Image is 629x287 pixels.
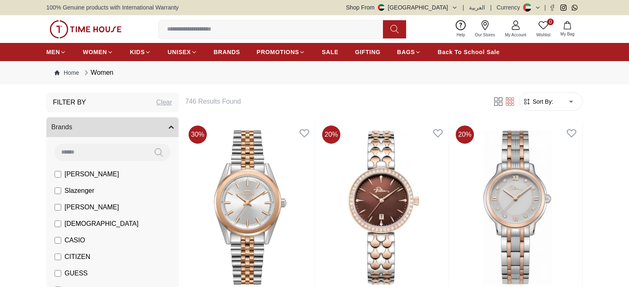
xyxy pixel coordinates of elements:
span: 20 % [322,126,340,144]
a: SALE [322,45,338,59]
input: [DEMOGRAPHIC_DATA] [55,221,61,227]
img: ... [50,20,122,38]
div: Women [82,68,113,78]
div: Clear [156,97,172,107]
h3: Filter By [53,97,86,107]
span: 20 % [456,126,474,144]
span: CITIZEN [65,252,90,262]
input: [PERSON_NAME] [55,171,61,178]
a: Home [55,69,79,77]
span: WOMEN [83,48,107,56]
span: KIDS [130,48,145,56]
span: GIFTING [355,48,380,56]
span: Our Stores [472,32,498,38]
span: [DEMOGRAPHIC_DATA] [65,219,139,229]
a: PROMOTIONS [257,45,306,59]
span: Sort By: [531,97,553,106]
span: Help [453,32,469,38]
button: Shop From[GEOGRAPHIC_DATA] [346,3,458,12]
button: My Bag [555,19,579,39]
span: Back To School Sale [438,48,500,56]
span: CASIO [65,235,85,245]
a: 0Wishlist [531,19,555,40]
input: CITIZEN [55,254,61,260]
button: Sort By: [523,97,553,106]
a: Instagram [560,5,567,11]
a: BRANDS [214,45,240,59]
span: | [463,3,464,12]
a: BAGS [397,45,421,59]
span: [PERSON_NAME] [65,169,119,179]
a: Our Stores [470,19,500,40]
a: Help [452,19,470,40]
input: Slazenger [55,187,61,194]
span: My Account [502,32,530,38]
span: Brands [51,122,72,132]
span: PROMOTIONS [257,48,299,56]
span: 0 [547,19,554,25]
span: 100% Genuine products with International Warranty [46,3,179,12]
span: BRANDS [214,48,240,56]
span: My Bag [557,31,578,37]
button: Brands [46,117,179,137]
a: MEN [46,45,66,59]
span: SALE [322,48,338,56]
div: Currency [497,3,524,12]
span: | [490,3,492,12]
span: Wishlist [533,32,554,38]
input: [PERSON_NAME] [55,204,61,211]
span: UNISEX [167,48,191,56]
span: 30 % [189,126,207,144]
a: WOMEN [83,45,113,59]
nav: Breadcrumb [46,61,583,84]
a: UNISEX [167,45,197,59]
a: GIFTING [355,45,380,59]
img: United Arab Emirates [378,4,385,11]
span: BAGS [397,48,415,56]
a: KIDS [130,45,151,59]
h6: 746 Results Found [185,97,483,107]
input: GUESS [55,270,61,277]
span: Slazenger [65,186,94,196]
span: MEN [46,48,60,56]
span: [PERSON_NAME] [65,202,119,212]
button: العربية [469,3,485,12]
a: Facebook [549,5,555,11]
input: CASIO [55,237,61,244]
span: GUESS [65,268,88,278]
a: Back To School Sale [438,45,500,59]
span: | [544,3,546,12]
a: Whatsapp [572,5,578,11]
